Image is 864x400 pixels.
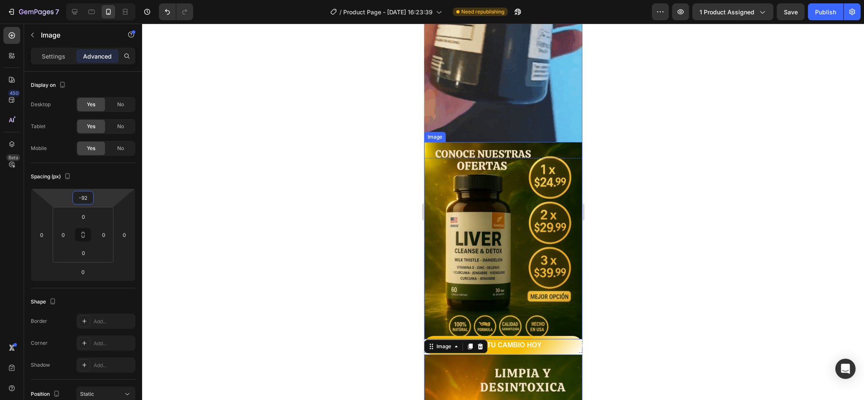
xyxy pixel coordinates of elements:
[3,3,63,20] button: 7
[87,123,95,130] span: Yes
[31,80,67,91] div: Display on
[31,317,47,325] div: Border
[117,101,124,108] span: No
[75,210,92,223] input: 0px
[31,123,46,130] div: Tablet
[87,101,95,108] span: Yes
[94,318,133,325] div: Add...
[35,228,48,241] input: 0
[94,340,133,347] div: Add...
[8,90,20,97] div: 450
[55,7,59,17] p: 7
[94,362,133,369] div: Add...
[835,359,856,379] div: Open Intercom Messenger
[31,361,50,369] div: Shadow
[31,296,58,308] div: Shape
[31,171,73,183] div: Spacing (px)
[75,247,92,259] input: 0px
[31,339,48,347] div: Corner
[75,266,92,278] input: 0
[75,191,92,204] input: -92
[42,52,65,61] p: Settings
[784,8,798,16] span: Save
[159,3,193,20] div: Undo/Redo
[339,8,342,16] span: /
[118,228,131,241] input: 0
[97,228,110,241] input: 0px
[87,145,95,152] span: Yes
[6,154,20,161] div: Beta
[41,30,113,40] p: Image
[31,101,51,108] div: Desktop
[424,24,582,400] iframe: Design area
[343,8,433,16] span: Product Page - [DATE] 16:23:39
[31,389,62,400] div: Position
[692,3,773,20] button: 1 product assigned
[117,123,124,130] span: No
[461,8,504,16] span: Need republishing
[808,3,843,20] button: Publish
[700,8,754,16] span: 1 product assigned
[83,52,112,61] p: Advanced
[117,145,124,152] span: No
[57,228,70,241] input: 0px
[777,3,805,20] button: Save
[80,391,94,397] span: Static
[815,8,836,16] div: Publish
[31,145,47,152] div: Mobile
